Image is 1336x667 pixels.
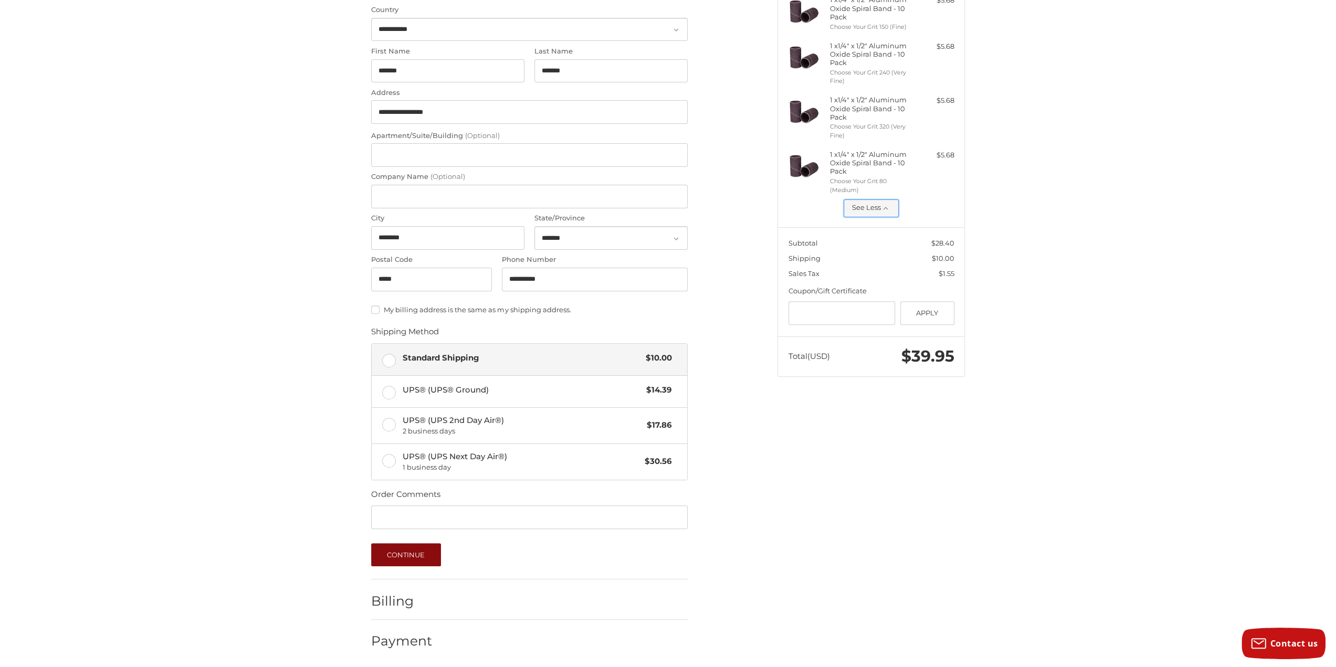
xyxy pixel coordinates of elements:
span: $10.00 [640,352,672,364]
span: $39.95 [901,346,954,366]
label: Country [371,5,688,15]
input: Gift Certificate or Coupon Code [788,301,896,325]
label: Postal Code [371,255,492,265]
legend: Shipping Method [371,326,439,343]
span: Total (USD) [788,351,830,361]
h2: Payment [371,633,433,649]
div: $5.68 [913,41,954,52]
div: $5.68 [913,96,954,106]
label: City [371,213,524,224]
span: Contact us [1270,638,1318,649]
span: $1.55 [939,269,954,278]
button: See Less [844,199,899,217]
label: Company Name [371,172,688,182]
legend: Order Comments [371,489,440,505]
label: First Name [371,46,524,57]
label: Address [371,88,688,98]
label: State/Province [534,213,688,224]
small: (Optional) [465,131,500,140]
h4: 1 x 1/4" x 1/2" Aluminum Oxide Spiral Band - 10 Pack [830,150,910,176]
li: Choose Your Grit 80 (Medium) [830,177,910,194]
span: $10.00 [932,254,954,262]
span: UPS® (UPS Next Day Air®) [403,451,640,473]
span: $17.86 [641,419,672,431]
span: 1 business day [403,462,640,473]
li: Choose Your Grit 150 (Fine) [830,23,910,31]
span: UPS® (UPS® Ground) [403,384,641,396]
span: $14.39 [641,384,672,396]
li: Choose Your Grit 240 (Very Fine) [830,68,910,86]
span: Standard Shipping [403,352,641,364]
div: Coupon/Gift Certificate [788,286,954,297]
span: 2 business days [403,426,642,437]
span: Sales Tax [788,269,819,278]
h2: Billing [371,593,433,609]
span: Shipping [788,254,820,262]
span: $28.40 [931,239,954,247]
label: My billing address is the same as my shipping address. [371,305,688,314]
span: $30.56 [639,456,672,468]
label: Phone Number [502,255,688,265]
span: UPS® (UPS 2nd Day Air®) [403,415,642,437]
h4: 1 x 1/4" x 1/2" Aluminum Oxide Spiral Band - 10 Pack [830,96,910,121]
span: Subtotal [788,239,818,247]
label: Last Name [534,46,688,57]
li: Choose Your Grit 320 (Very Fine) [830,122,910,140]
button: Apply [900,301,954,325]
h4: 1 x 1/4" x 1/2" Aluminum Oxide Spiral Band - 10 Pack [830,41,910,67]
button: Contact us [1242,628,1326,659]
small: (Optional) [430,172,465,181]
label: Apartment/Suite/Building [371,131,688,141]
button: Continue [371,543,441,566]
div: $5.68 [913,150,954,161]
